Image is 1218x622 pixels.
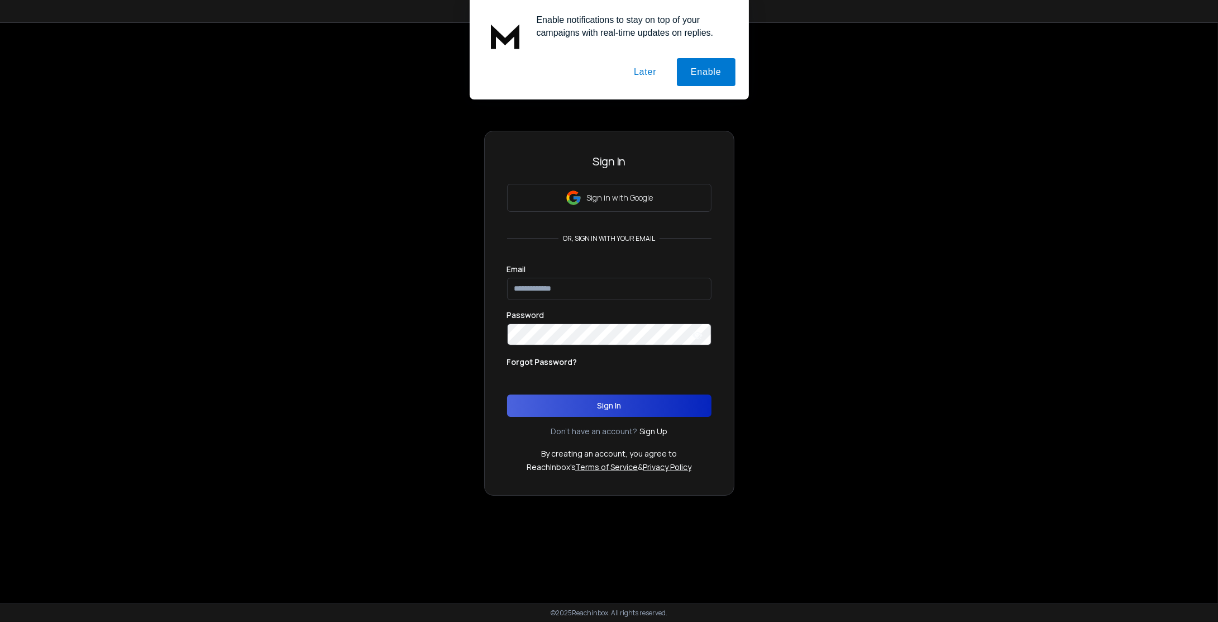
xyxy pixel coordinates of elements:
[643,462,691,472] a: Privacy Policy
[483,13,528,58] img: notification icon
[528,13,735,39] div: Enable notifications to stay on top of your campaigns with real-time updates on replies.
[639,426,667,437] a: Sign Up
[507,184,711,212] button: Sign in with Google
[507,154,711,169] h3: Sign In
[558,234,660,243] p: or, sign in with your email
[541,448,677,459] p: By creating an account, you agree to
[620,58,670,86] button: Later
[677,58,735,86] button: Enable
[551,609,667,618] p: © 2025 Reachinbox. All rights reserved.
[507,395,711,417] button: Sign In
[551,426,637,437] p: Don't have an account?
[507,265,526,273] label: Email
[586,192,653,203] p: Sign in with Google
[527,462,691,473] p: ReachInbox's &
[507,357,577,368] p: Forgot Password?
[507,311,544,319] label: Password
[575,462,638,472] a: Terms of Service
